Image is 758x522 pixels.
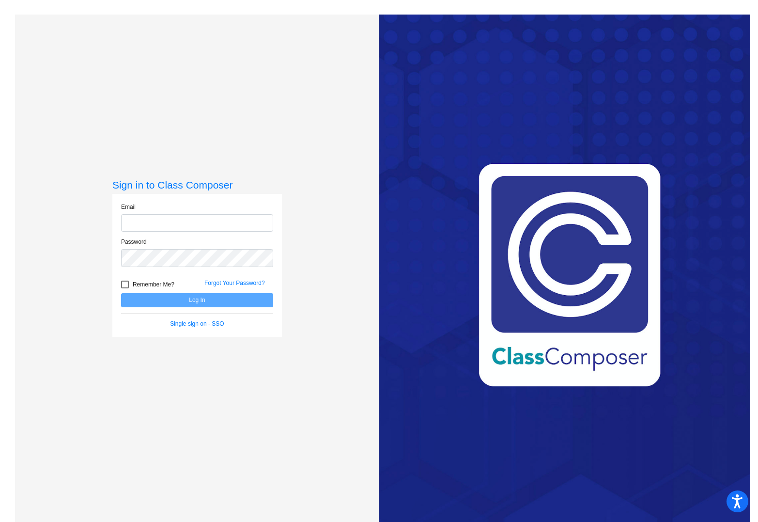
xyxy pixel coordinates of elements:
h3: Sign in to Class Composer [112,179,282,191]
span: Remember Me? [133,279,174,290]
label: Email [121,203,136,211]
a: Single sign on - SSO [170,320,224,327]
a: Forgot Your Password? [204,280,265,286]
label: Password [121,237,147,246]
button: Log In [121,293,273,307]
